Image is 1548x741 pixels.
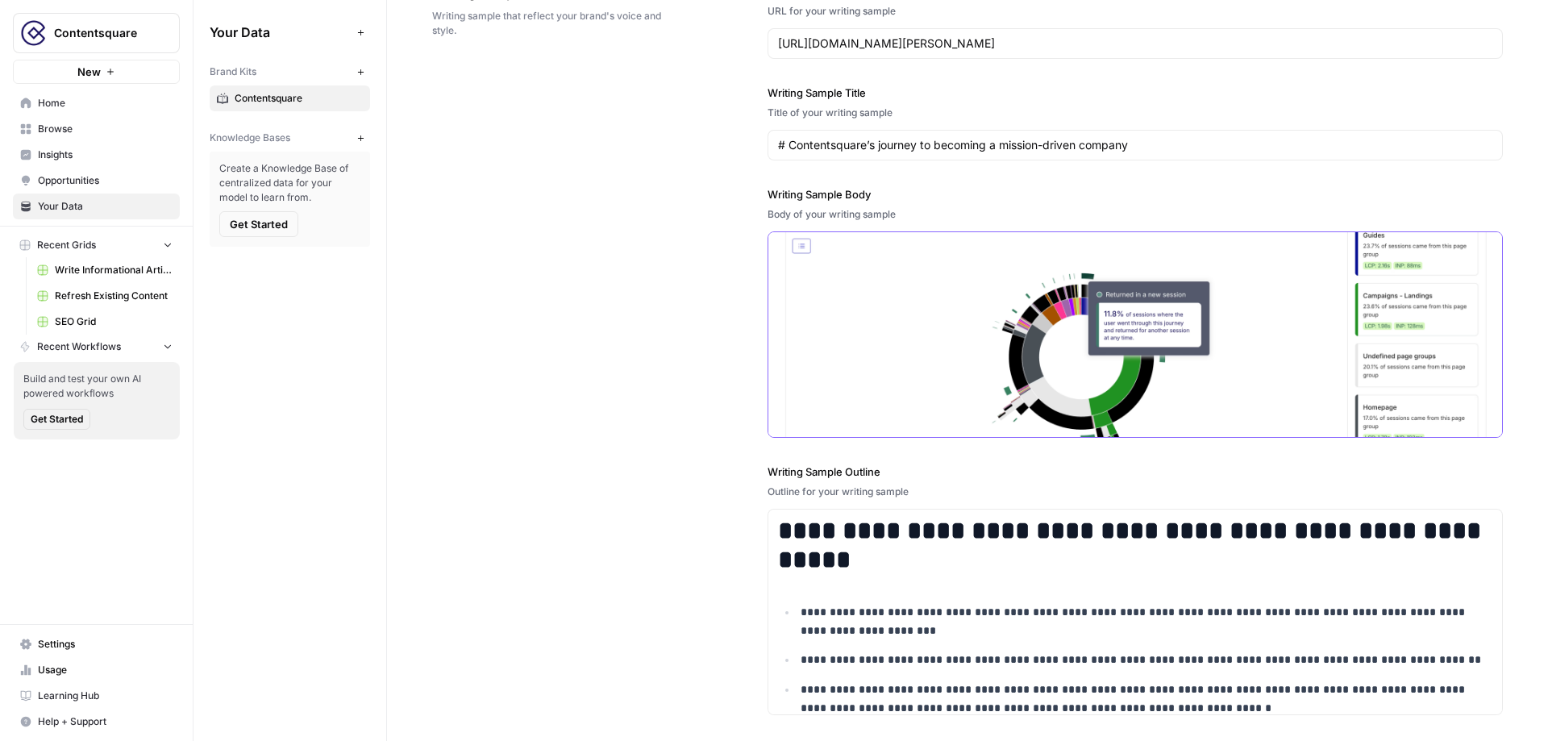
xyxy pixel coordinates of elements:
span: Create a Knowledge Base of centralized data for your model to learn from. [219,161,360,205]
div: Title of your writing sample [768,106,1503,120]
span: Get Started [31,412,83,427]
button: Workspace: Contentsquare [13,13,180,53]
span: Your Data [210,23,351,42]
a: Contentsquare [210,85,370,111]
span: Opportunities [38,173,173,188]
span: Learning Hub [38,689,173,703]
a: Usage [13,657,180,683]
label: Writing Sample Outline [768,464,1503,480]
a: Your Data [13,194,180,219]
label: Writing Sample Title [768,85,1503,101]
span: Recent Workflows [37,339,121,354]
span: Recent Grids [37,238,96,252]
span: Browse [38,122,173,136]
button: Recent Grids [13,233,180,257]
span: New [77,64,101,80]
div: Outline for your writing sample [768,485,1503,499]
img: Contentsquare Logo [19,19,48,48]
span: Writing sample that reflect your brand's voice and style. [432,9,677,38]
a: Insights [13,142,180,168]
span: Write Informational Article [55,263,173,277]
label: Writing Sample Body [768,186,1503,202]
a: Browse [13,116,180,142]
span: Get Started [230,216,288,232]
input: Game Day Gear Guide [778,137,1492,153]
span: Brand Kits [210,65,256,79]
span: Build and test your own AI powered workflows [23,372,170,401]
a: Write Informational Article [30,257,180,283]
a: Learning Hub [13,683,180,709]
input: www.sundaysoccer.com/game-day [778,35,1492,52]
div: URL for your writing sample [768,4,1503,19]
span: Home [38,96,173,110]
div: Body of your writing sample [768,207,1503,222]
span: Knowledge Bases [210,131,290,145]
button: Help + Support [13,709,180,735]
button: Get Started [219,211,298,237]
span: Insights [38,148,173,162]
button: New [13,60,180,84]
span: Refresh Existing Content [55,289,173,303]
button: Recent Workflows [13,335,180,359]
a: SEO Grid [30,309,180,335]
a: Settings [13,631,180,657]
a: Home [13,90,180,116]
button: Get Started [23,409,90,430]
a: Opportunities [13,168,180,194]
a: Refresh Existing Content [30,283,180,309]
span: Contentsquare [235,91,363,106]
span: Contentsquare [54,25,152,41]
span: SEO Grid [55,314,173,329]
span: Usage [38,663,173,677]
span: Settings [38,637,173,651]
span: Help + Support [38,714,173,729]
span: Your Data [38,199,173,214]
